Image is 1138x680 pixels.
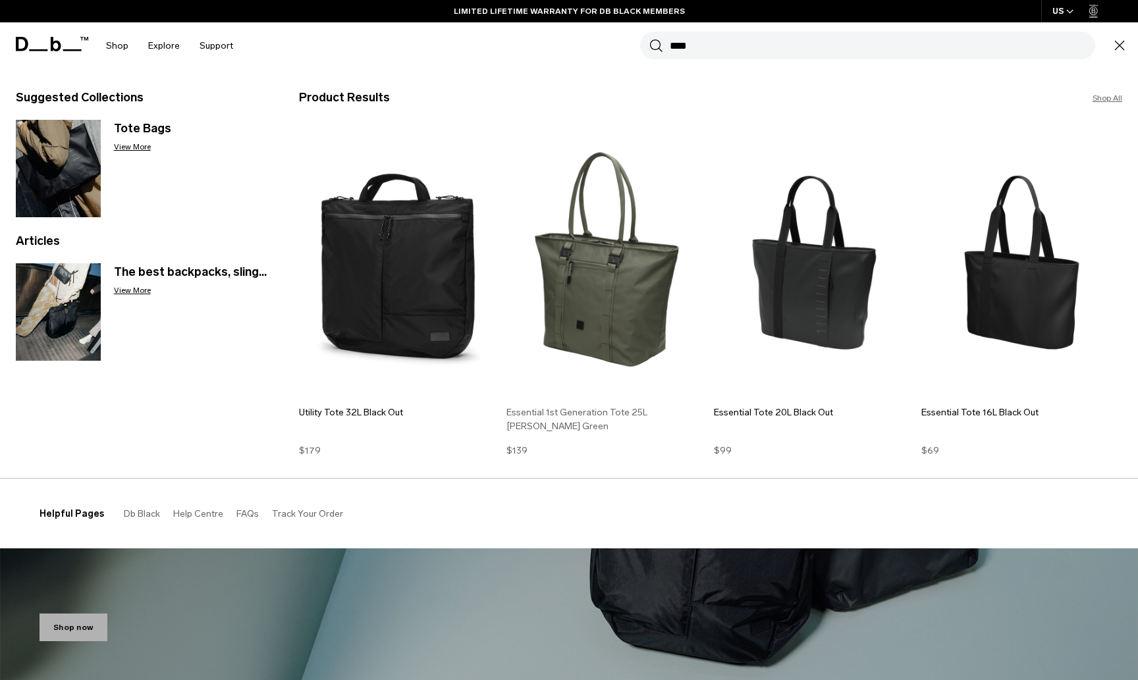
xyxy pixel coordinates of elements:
a: Support [200,22,233,69]
p: View More [114,141,273,153]
img: Essential Tote 20L Black Out [714,127,915,398]
p: View More [114,284,273,296]
a: FAQs [236,508,259,519]
a: Essential 1st Generation Tote 25L Moss Green Essential 1st Generation Tote 25L [PERSON_NAME] Gree... [506,127,707,458]
span: $69 [921,445,939,456]
a: Help Centre [173,508,223,519]
h3: Essential 1st Generation Tote 25L [PERSON_NAME] Green [506,405,707,433]
h3: Suggested Collections [16,89,273,107]
h3: Articles [16,232,273,250]
h3: Essential Tote 16L Black Out [921,405,1122,419]
h3: Essential Tote 20L Black Out [714,405,915,419]
a: Shop All [1093,92,1122,104]
a: The best backpacks, sling bags, and totes for going back to routines The best backpacks, sling...... [16,263,273,365]
h3: Helpful Pages [40,507,104,521]
a: Track Your Order [272,508,343,519]
img: Utility Tote 32L Black Out [299,127,500,398]
img: Tote Bags [16,120,101,217]
nav: Main Navigation [96,22,243,69]
img: Essential 1st Generation Tote 25L Moss Green [506,127,707,398]
img: Essential Tote 16L Black Out [921,127,1122,398]
h3: Product Results [299,89,711,107]
a: Tote Bags Tote Bags View More [16,120,273,222]
a: Utility Tote 32L Black Out Utility Tote 32L Black Out $179 [299,127,500,458]
h3: Tote Bags [114,120,273,138]
img: The best backpacks, sling bags, and totes for going back to routines [16,263,101,361]
h3: Utility Tote 32L Black Out [299,405,500,419]
a: Db Black [124,508,160,519]
span: $179 [299,445,321,456]
a: LIMITED LIFETIME WARRANTY FOR DB BLACK MEMBERS [454,5,685,17]
span: $139 [506,445,528,456]
span: $99 [714,445,732,456]
a: Essential Tote 16L Black Out Essential Tote 16L Black Out $69 [921,127,1122,458]
a: Essential Tote 20L Black Out Essential Tote 20L Black Out $99 [714,127,915,458]
a: Shop [106,22,128,69]
a: Explore [148,22,180,69]
h3: The best backpacks, sling... [114,263,273,281]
